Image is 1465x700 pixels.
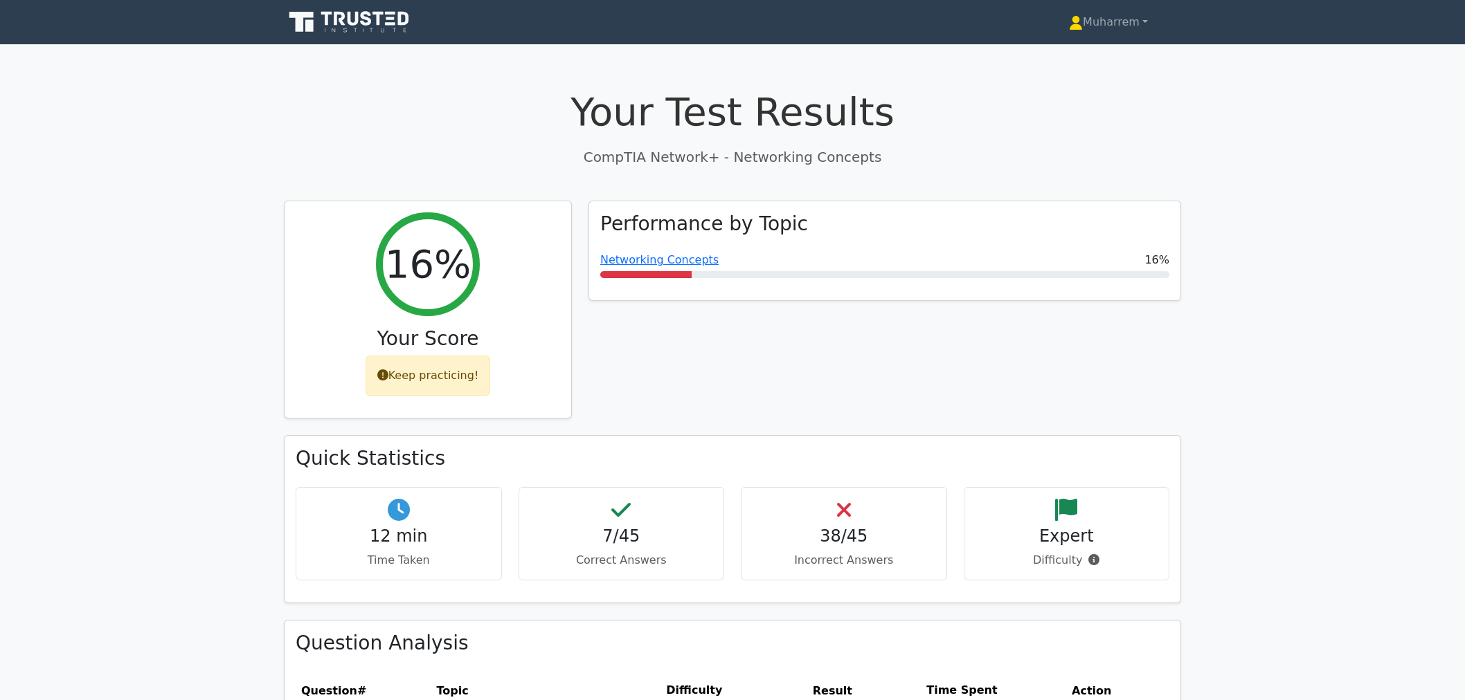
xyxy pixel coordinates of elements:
h3: Question Analysis [296,632,1169,655]
h1: Your Test Results [284,89,1181,135]
h4: 38/45 [753,526,935,546]
a: Networking Concepts [600,253,719,266]
h3: Your Score [296,327,560,351]
p: Correct Answers [530,552,713,569]
h4: Expert [976,526,1158,546]
p: CompTIA Network+ - Networking Concepts [284,147,1181,167]
p: Difficulty [976,552,1158,569]
p: Time Taken [307,552,490,569]
span: Question [301,684,357,697]
h2: 16% [385,241,471,287]
span: 16% [1144,252,1169,268]
h3: Quick Statistics [296,447,1169,470]
p: Incorrect Answers [753,552,935,569]
div: Keep practicing! [366,356,491,396]
h3: Performance by Topic [600,212,808,236]
a: Muharrem [1036,8,1181,36]
h4: 12 min [307,526,490,546]
h4: 7/45 [530,526,713,546]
